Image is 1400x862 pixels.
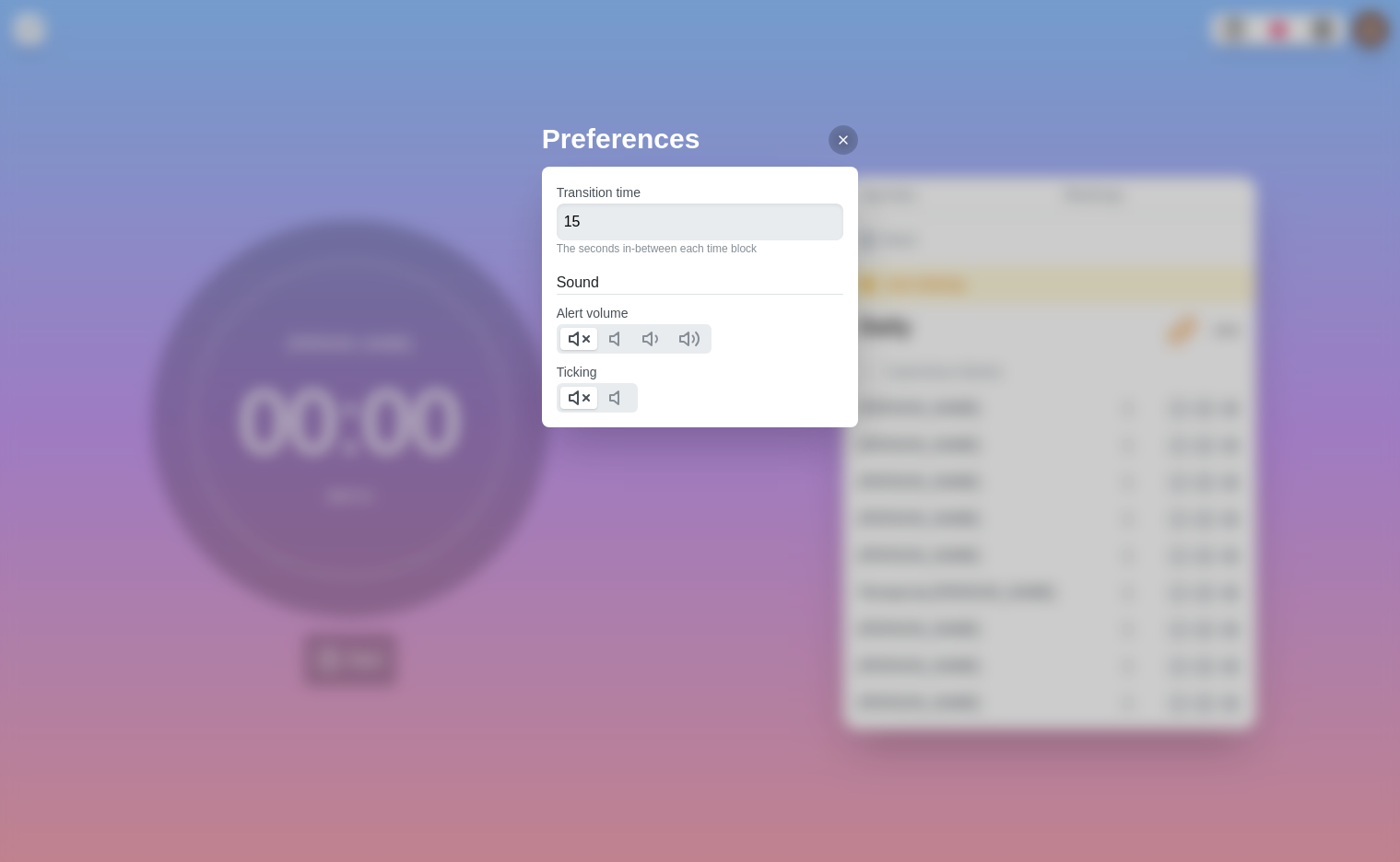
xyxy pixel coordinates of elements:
[557,272,844,294] h2: Sound
[542,118,859,159] h2: Preferences
[557,365,597,379] label: Ticking
[557,240,844,257] p: The seconds in-between each time block
[557,185,641,200] label: Transition time
[557,306,629,320] label: Alert volume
